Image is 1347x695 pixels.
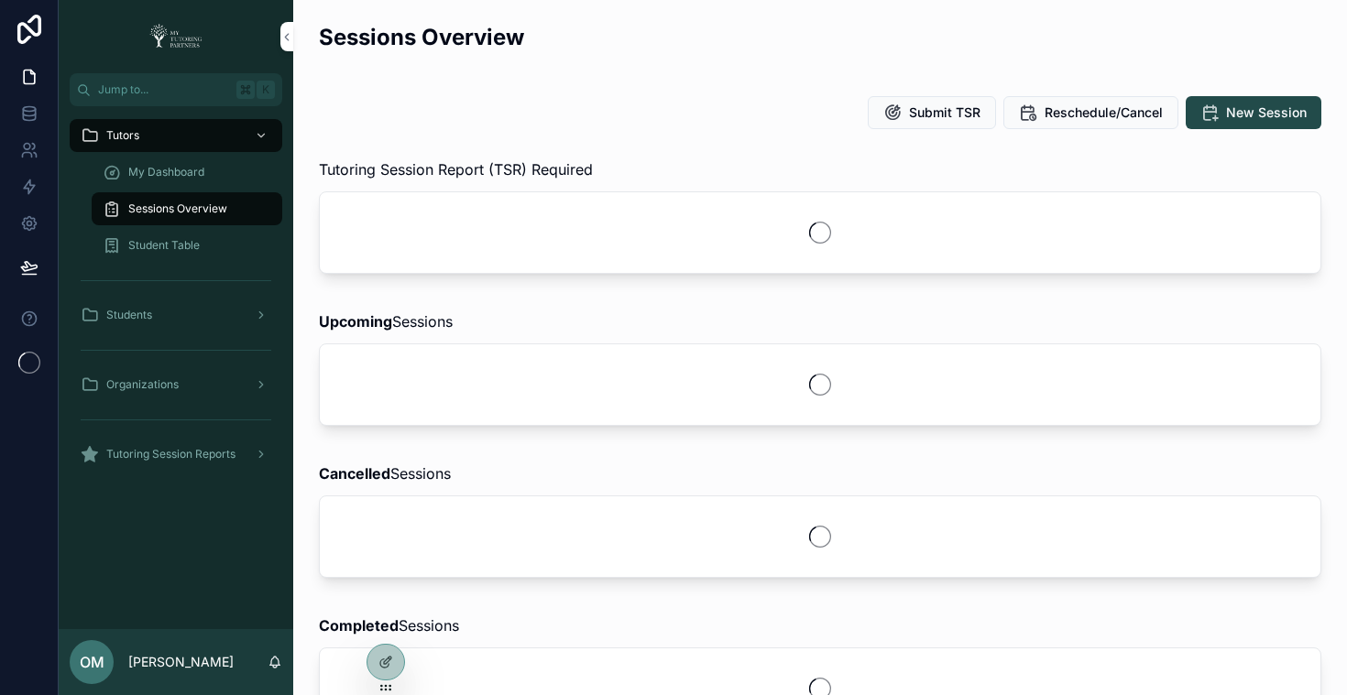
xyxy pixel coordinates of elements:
[909,103,980,122] span: Submit TSR
[319,310,453,332] span: Sessions
[258,82,273,97] span: K
[319,158,593,180] span: Tutoring Session Report (TSR) Required
[106,377,179,392] span: Organizations
[319,312,392,331] strong: Upcoming
[319,616,399,635] strong: Completed
[92,192,282,225] a: Sessions Overview
[319,22,524,52] h2: Sessions Overview
[1045,103,1163,122] span: Reschedule/Cancel
[128,165,204,179] span: My Dashboard
[868,96,996,129] button: Submit TSR
[144,22,208,51] img: App logo
[319,464,390,483] strong: Cancelled
[80,651,104,673] span: OM
[128,238,200,253] span: Student Table
[59,106,293,494] div: scrollable content
[1003,96,1178,129] button: Reschedule/Cancel
[70,299,282,331] a: Students
[70,73,282,106] button: Jump to...K
[128,653,234,671] p: [PERSON_NAME]
[319,462,451,484] span: Sessions
[98,82,229,97] span: Jump to...
[92,156,282,189] a: My Dashboard
[70,438,282,471] a: Tutoring Session Reports
[106,128,139,143] span: Tutors
[319,614,459,636] span: Sessions
[106,447,235,462] span: Tutoring Session Reports
[128,201,227,216] span: Sessions Overview
[70,119,282,152] a: Tutors
[106,308,152,322] span: Students
[1186,96,1321,129] button: New Session
[92,229,282,262] a: Student Table
[1226,103,1307,122] span: New Session
[70,368,282,401] a: Organizations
